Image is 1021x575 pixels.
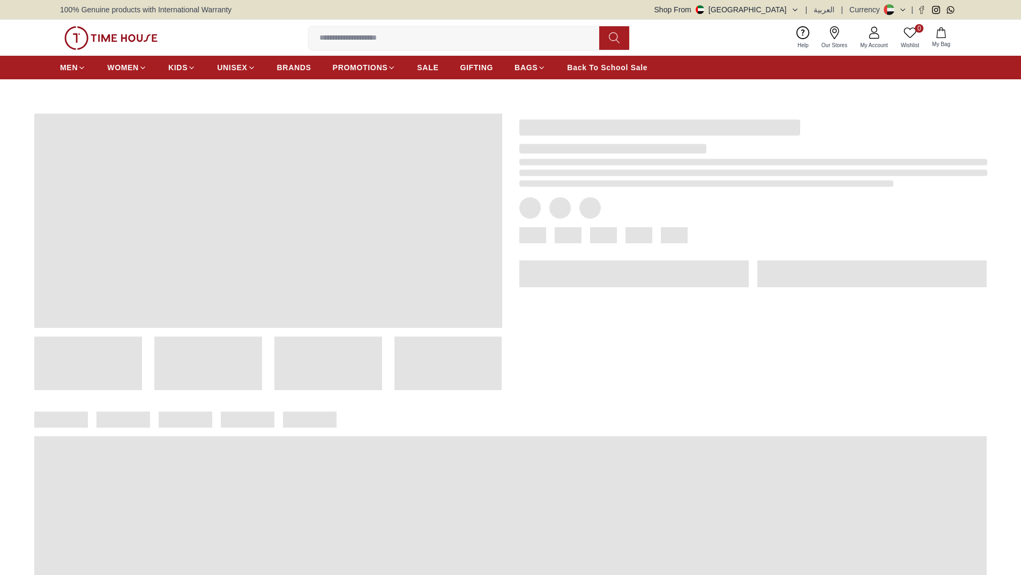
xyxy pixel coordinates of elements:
[897,41,923,49] span: Wishlist
[60,62,78,73] span: MEN
[841,4,843,15] span: |
[64,26,158,50] img: ...
[815,24,854,51] a: Our Stores
[333,62,388,73] span: PROMOTIONS
[928,40,955,48] span: My Bag
[277,62,311,73] span: BRANDS
[654,4,799,15] button: Shop From[GEOGRAPHIC_DATA]
[849,4,884,15] div: Currency
[460,62,493,73] span: GIFTING
[333,58,396,77] a: PROMOTIONS
[817,41,852,49] span: Our Stores
[814,4,834,15] button: العربية
[515,58,546,77] a: BAGS
[217,58,255,77] a: UNISEX
[911,4,913,15] span: |
[932,6,940,14] a: Instagram
[856,41,892,49] span: My Account
[806,4,808,15] span: |
[217,62,247,73] span: UNISEX
[417,58,438,77] a: SALE
[107,62,139,73] span: WOMEN
[60,4,232,15] span: 100% Genuine products with International Warranty
[926,25,957,50] button: My Bag
[895,24,926,51] a: 0Wishlist
[918,6,926,14] a: Facebook
[277,58,311,77] a: BRANDS
[947,6,955,14] a: Whatsapp
[793,41,813,49] span: Help
[567,62,647,73] span: Back To School Sale
[515,62,538,73] span: BAGS
[915,24,923,33] span: 0
[791,24,815,51] a: Help
[107,58,147,77] a: WOMEN
[696,5,704,14] img: United Arab Emirates
[417,62,438,73] span: SALE
[60,58,86,77] a: MEN
[460,58,493,77] a: GIFTING
[168,58,196,77] a: KIDS
[567,58,647,77] a: Back To School Sale
[168,62,188,73] span: KIDS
